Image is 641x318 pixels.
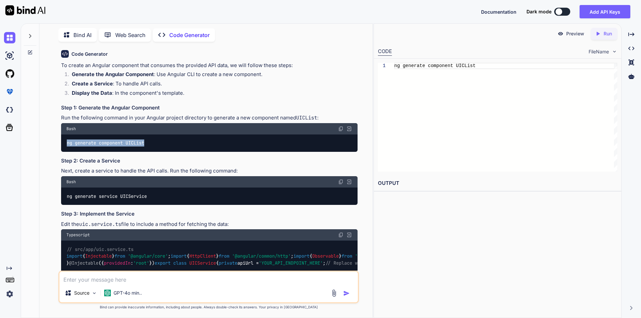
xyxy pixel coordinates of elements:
[155,260,171,266] span: export
[526,8,552,15] span: Dark mode
[4,32,15,43] img: chat
[378,48,392,56] div: CODE
[604,30,612,37] p: Run
[189,253,216,259] span: HttpClient
[589,48,609,55] span: FileName
[326,260,432,266] span: // Replace with your actual API endpoint
[104,290,111,296] img: GPT-4o mini
[4,86,15,97] img: premium
[612,49,617,54] img: chevron down
[293,253,309,259] span: import
[173,260,187,266] span: class
[343,290,350,297] img: icon
[566,30,584,37] p: Preview
[342,253,352,259] span: from
[481,9,516,15] span: Documentation
[232,253,291,259] span: '@angular/common/http'
[338,232,344,238] img: copy
[394,63,476,68] span: ng generate component UICList
[66,139,145,146] code: ng generate component UICList
[67,246,134,252] span: // src/app/uic.service.ts
[72,80,113,87] strong: Create a Service
[338,179,344,185] img: copy
[66,179,76,185] span: Bash
[219,253,229,259] span: from
[66,232,90,238] span: Typescript
[330,289,338,297] img: attachment
[4,288,15,300] img: settings
[66,126,76,131] span: Bash
[133,260,149,266] span: 'root'
[69,260,98,266] span: @Injectable
[66,89,358,99] li: : In the component's template.
[91,290,97,296] img: Pick Models
[169,31,210,39] p: Code Generator
[259,260,323,266] span: 'YOUR_API_ENDPOINT_HERE'
[79,221,121,228] code: uic.service.ts
[61,157,358,165] h3: Step 2: Create a Service
[114,290,142,296] p: GPT-4o min..
[61,221,358,228] p: Edit the file to include a method for fetching the data:
[61,62,358,69] p: To create an Angular component that consumes the provided API data, we will follow these steps:
[355,253,371,259] span: 'rxjs'
[61,210,358,218] h3: Step 3: Implement the Service
[104,260,131,266] span: providedIn
[74,290,89,296] p: Source
[128,253,168,259] span: '@angular/core'
[66,71,358,80] li: : Use Angular CLI to create a new component.
[219,260,237,266] span: private
[72,71,154,77] strong: Generate the Angular Component
[580,5,630,18] button: Add API Keys
[73,31,91,39] p: Bind AI
[115,253,125,259] span: from
[189,260,216,266] span: UICService
[4,104,15,115] img: darkCloudIdeIcon
[61,167,358,175] p: Next, create a service to handle the API calls. Run the following command:
[346,126,352,132] img: Open in Browser
[61,114,358,122] p: Run the following command in your Angular project directory to generate a new component named :
[66,80,358,89] li: : To handle API calls.
[71,51,108,57] h6: Code Generator
[481,8,516,15] button: Documentation
[171,253,187,259] span: import
[4,50,15,61] img: ai-studio
[296,114,317,121] code: UICList
[346,232,352,238] img: Open in Browser
[374,176,621,191] h2: OUTPUT
[66,253,82,259] span: import
[338,126,344,131] img: copy
[58,305,359,310] p: Bind can provide inaccurate information, including about people. Always double-check its answers....
[72,90,112,96] strong: Display the Data
[61,104,358,112] h3: Step 1: Generate the Angular Component
[558,31,564,37] img: preview
[312,253,339,259] span: Observable
[85,253,112,259] span: Injectable
[66,193,148,200] code: ng generate service UICService
[378,63,386,69] div: 1
[115,31,146,39] p: Web Search
[346,179,352,185] img: Open in Browser
[4,68,15,79] img: githubLight
[5,5,45,15] img: Bind AI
